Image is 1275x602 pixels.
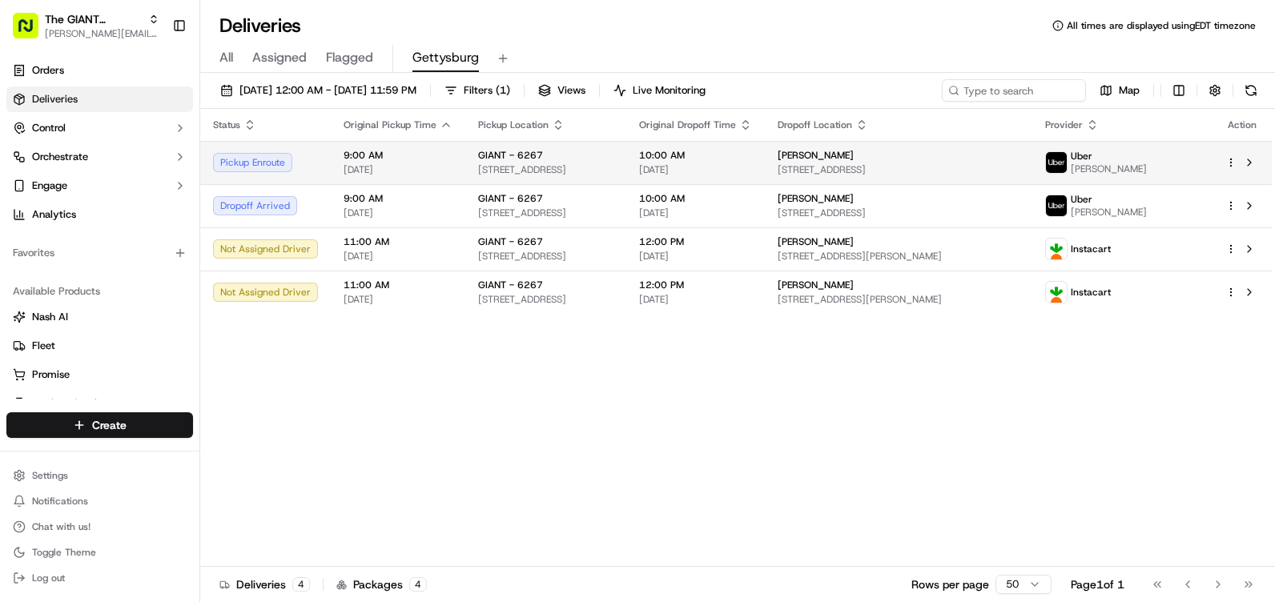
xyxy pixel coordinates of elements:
span: 9:00 AM [344,149,452,162]
button: Map [1092,79,1147,102]
h1: Deliveries [219,13,301,38]
span: GIANT - 6267 [478,149,543,162]
span: [PERSON_NAME] [778,192,854,205]
div: We're available if you need us! [54,169,203,182]
span: [PERSON_NAME][EMAIL_ADDRESS][PERSON_NAME][DOMAIN_NAME] [45,27,159,40]
span: Original Dropoff Time [639,118,736,131]
span: [PERSON_NAME] [778,279,854,291]
div: Page 1 of 1 [1071,576,1124,592]
a: Fleet [13,339,187,353]
a: Promise [13,367,187,382]
a: Analytics [6,202,193,227]
a: Orders [6,58,193,83]
span: Analytics [32,207,76,222]
input: Type to search [942,79,1086,102]
button: Promise [6,362,193,387]
button: [DATE] 12:00 AM - [DATE] 11:59 PM [213,79,424,102]
span: Control [32,121,66,135]
a: 💻API Documentation [129,226,263,255]
span: Product Catalog [32,396,109,411]
p: Welcome 👋 [16,64,292,90]
span: Pylon [159,271,194,283]
button: Product Catalog [6,391,193,416]
span: Engage [32,179,67,193]
span: GIANT - 6267 [478,279,543,291]
span: Promise [32,367,70,382]
span: [PERSON_NAME] [1071,206,1147,219]
button: Views [531,79,593,102]
button: Engage [6,173,193,199]
span: [STREET_ADDRESS] [478,250,613,263]
span: GIANT - 6267 [478,192,543,205]
span: 12:00 PM [639,235,752,248]
img: Nash [16,16,48,48]
span: [STREET_ADDRESS] [478,293,613,306]
div: Packages [336,576,427,592]
button: The GIANT Company [45,11,142,27]
span: Pickup Location [478,118,549,131]
span: Settings [32,469,68,482]
span: [DATE] [344,207,452,219]
button: Log out [6,567,193,589]
span: 11:00 AM [344,235,452,248]
a: Powered byPylon [113,271,194,283]
button: Orchestrate [6,144,193,170]
div: Available Products [6,279,193,304]
span: API Documentation [151,232,257,248]
a: Product Catalog [13,396,187,411]
span: 11:00 AM [344,279,452,291]
a: 📗Knowledge Base [10,226,129,255]
button: Chat with us! [6,516,193,538]
span: Fleet [32,339,55,353]
span: Uber [1071,193,1092,206]
div: Favorites [6,240,193,266]
span: [STREET_ADDRESS] [478,207,613,219]
span: Filters [464,83,510,98]
div: Deliveries [219,576,310,592]
span: [STREET_ADDRESS] [778,207,1020,219]
span: All [219,48,233,67]
span: [DATE] [639,250,752,263]
span: 9:00 AM [344,192,452,205]
button: Start new chat [272,158,292,177]
span: Gettysburg [412,48,479,67]
span: Orders [32,63,64,78]
p: Rows per page [911,576,989,592]
span: [STREET_ADDRESS] [778,163,1020,176]
span: Chat with us! [32,520,90,533]
span: Views [557,83,585,98]
span: [DATE] [639,207,752,219]
span: Assigned [252,48,307,67]
span: Flagged [326,48,373,67]
span: [DATE] 12:00 AM - [DATE] 11:59 PM [239,83,416,98]
div: 📗 [16,234,29,247]
span: [PERSON_NAME] [778,149,854,162]
span: Status [213,118,240,131]
span: ( 1 ) [496,83,510,98]
input: Got a question? Start typing here... [42,103,288,120]
span: Map [1119,83,1140,98]
span: [PERSON_NAME] [778,235,854,248]
button: Notifications [6,490,193,512]
span: [STREET_ADDRESS] [478,163,613,176]
span: Original Pickup Time [344,118,436,131]
button: Nash AI [6,304,193,330]
span: [STREET_ADDRESS][PERSON_NAME] [778,293,1020,306]
button: Settings [6,464,193,487]
span: Nash AI [32,310,68,324]
span: Log out [32,572,65,584]
button: Control [6,115,193,141]
button: Filters(1) [437,79,517,102]
span: [STREET_ADDRESS][PERSON_NAME] [778,250,1020,263]
button: Create [6,412,193,438]
span: Orchestrate [32,150,88,164]
div: Action [1225,118,1259,131]
span: 12:00 PM [639,279,752,291]
button: Toggle Theme [6,541,193,564]
button: Fleet [6,333,193,359]
img: profile_uber_ahold_partner.png [1046,152,1067,173]
span: Uber [1071,150,1092,163]
span: [DATE] [344,250,452,263]
img: profile_instacart_ahold_partner.png [1046,282,1067,303]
